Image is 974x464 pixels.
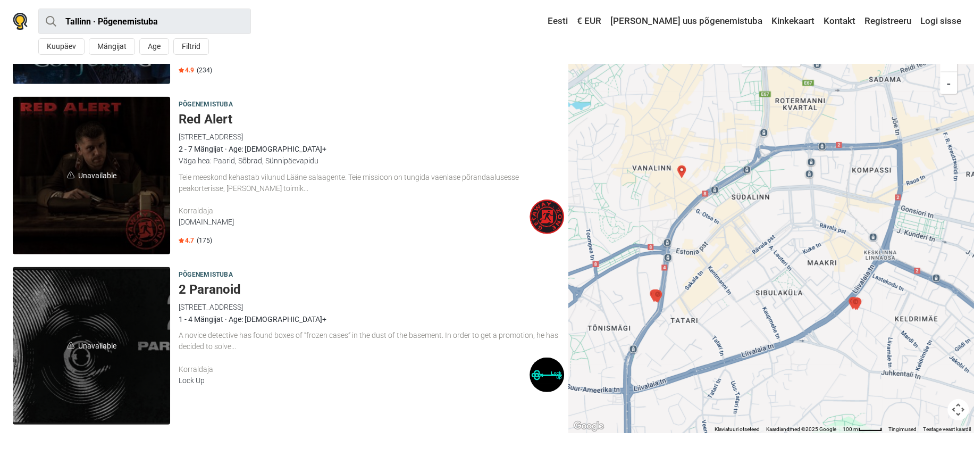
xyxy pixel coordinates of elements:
a: Kontakt [821,12,858,31]
a: Logi sisse [918,12,961,31]
h5: 2 Paranoid [179,282,564,297]
div: Red Alert [675,165,688,178]
a: Registreeru [862,12,914,31]
span: 4.9 [179,66,194,74]
a: Tingimused (avaneb uuel vahekaardil) [888,426,917,432]
button: Kaardikaamera juhtnupud [947,399,969,420]
a: Google Mapsis selle piirkonna avamine (avaneb uues aknas) [571,419,606,433]
span: Unavailable [13,97,170,254]
h5: Red Alert [179,112,564,127]
a: Kinkekaart [769,12,817,31]
a: Eesti [538,12,570,31]
span: (175) [197,236,212,245]
div: Hääl pimedusest [849,297,862,310]
button: Mängijat [89,38,135,55]
img: unavailable [67,171,74,179]
img: Lock Up [530,358,564,392]
span: Unavailable [13,267,170,425]
div: A novice detective has found boxes of “frozen cases” in the dust of the basement. In order to get... [179,330,564,352]
img: Star [179,238,184,243]
button: Klaviatuuri otseteed [715,426,760,433]
input: proovi “Tallinn” [38,9,251,34]
button: - [940,72,957,94]
img: Star [179,68,184,73]
a: unavailableUnavailable Red Alert [13,97,170,254]
span: Põgenemistuba [179,269,233,281]
a: € EUR [574,12,604,31]
div: Lastekodu saladus [648,289,660,302]
img: GetAway.Zone [530,200,564,234]
div: 2 - 7 Mängijat · Age: [DEMOGRAPHIC_DATA]+ [179,143,564,155]
div: Väga hea: Paarid, Sõbrad, Sünnipäevapidu [179,155,564,167]
div: Teie meeskond kehastab vilunud Lääne salaagente. Teie missioon on tungida vaenlase põrandaalusess... [179,172,564,194]
img: unavailable [67,342,74,349]
span: 100 m [843,426,858,432]
img: Google [571,419,606,433]
div: Korraldaja [179,364,530,375]
div: [DOMAIN_NAME] [179,217,530,228]
span: (234) [197,66,212,74]
button: Age [139,38,169,55]
img: Eesti [540,18,548,25]
div: 1 - 4 Mängijat · Age: [DEMOGRAPHIC_DATA]+ [179,313,564,325]
div: Korraldaja [179,205,530,217]
button: Filtrid [173,38,209,55]
a: unavailableUnavailable 2 Paranoid [13,267,170,425]
button: Kaardi mõõtkava: 100 m 41 piksli kohta [839,426,885,433]
div: Lock Up [179,375,530,386]
div: Baker Street 221 B [651,290,664,303]
div: [STREET_ADDRESS] [179,301,564,313]
span: Kaardiandmed ©2025 Google [766,426,836,432]
div: Psühhiaatriahaigla [650,289,662,302]
a: Teatage veast kaardil [923,426,971,432]
button: Kuupäev [38,38,85,55]
div: [STREET_ADDRESS] [179,131,564,143]
img: Nowescape logo [13,13,28,30]
span: Põgenemistuba [179,99,233,111]
span: 4.7 [179,236,194,245]
a: [PERSON_NAME] uus põgenemistuba [608,12,765,31]
div: Shambala [846,297,859,310]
